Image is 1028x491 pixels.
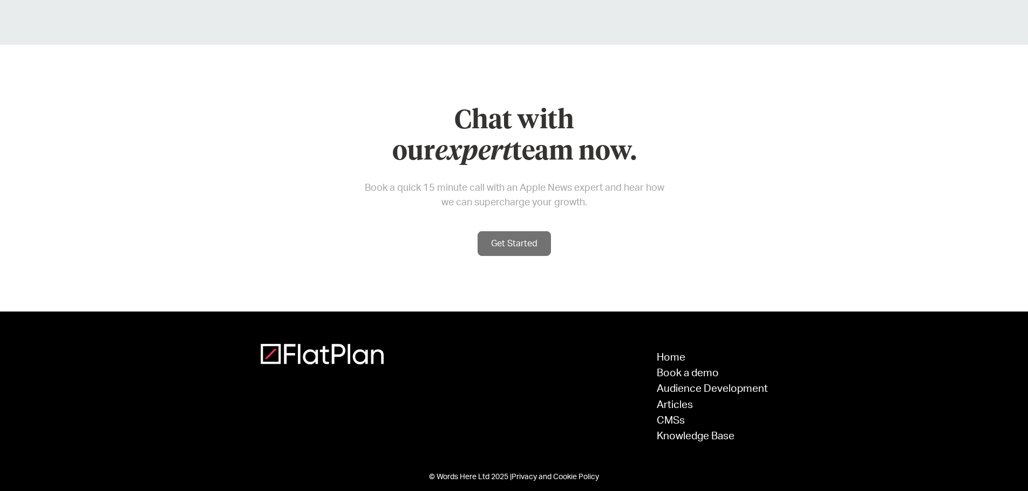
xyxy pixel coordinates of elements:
[261,472,768,482] div: © Words Here Ltd 2025 |
[657,400,768,410] a: Articles
[363,181,665,210] p: Book a quick 15 minute call with an Apple News expert and hear how we can supercharge your growth.
[434,139,512,164] em: expert
[657,368,768,378] a: Book a demo
[657,416,768,426] a: CMSs
[363,105,665,167] h2: Chat with our team now.
[657,384,768,394] a: Audience Development
[512,473,599,481] a: Privacy and Cookie Policy
[478,231,551,256] a: Get Started
[657,431,768,441] a: Knowledge Base
[657,352,768,363] a: Home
